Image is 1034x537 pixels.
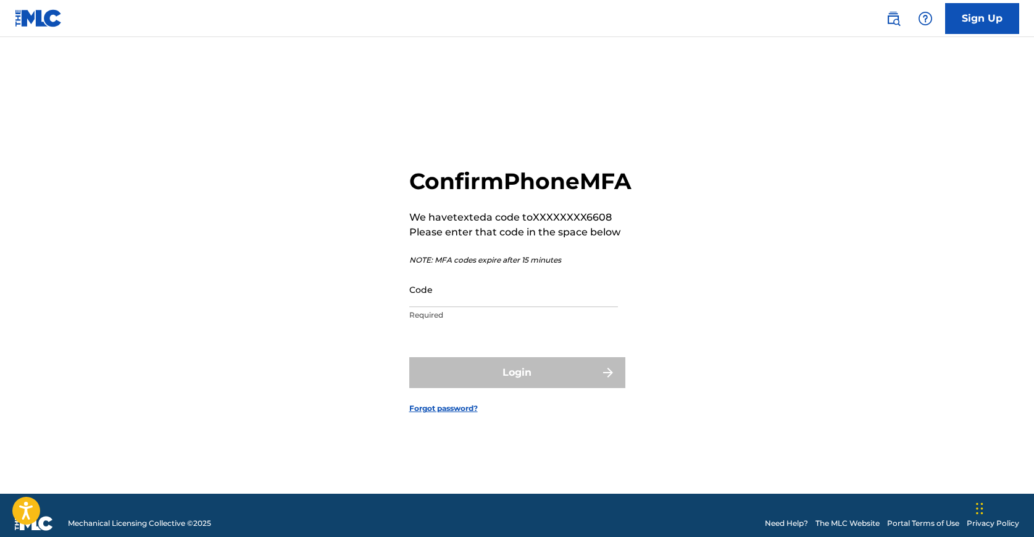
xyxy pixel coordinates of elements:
a: The MLC Website [815,518,880,529]
img: logo [15,516,53,531]
p: NOTE: MFA codes expire after 15 minutes [409,255,632,266]
p: Required [409,310,618,321]
a: Sign Up [945,3,1019,34]
span: Mechanical Licensing Collective © 2025 [68,518,211,529]
h2: Confirm Phone MFA [409,167,632,195]
a: Portal Terms of Use [887,518,959,529]
a: Privacy Policy [967,518,1019,529]
a: Need Help? [765,518,808,529]
iframe: Chat Widget [972,478,1034,537]
div: Drag [976,490,983,527]
img: help [918,11,933,26]
img: MLC Logo [15,9,62,27]
a: Forgot password? [409,403,478,414]
div: Help [913,6,938,31]
img: search [886,11,901,26]
a: Public Search [881,6,906,31]
p: We have texted a code to XXXXXXXX6608 [409,210,632,225]
p: Please enter that code in the space below [409,225,632,240]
